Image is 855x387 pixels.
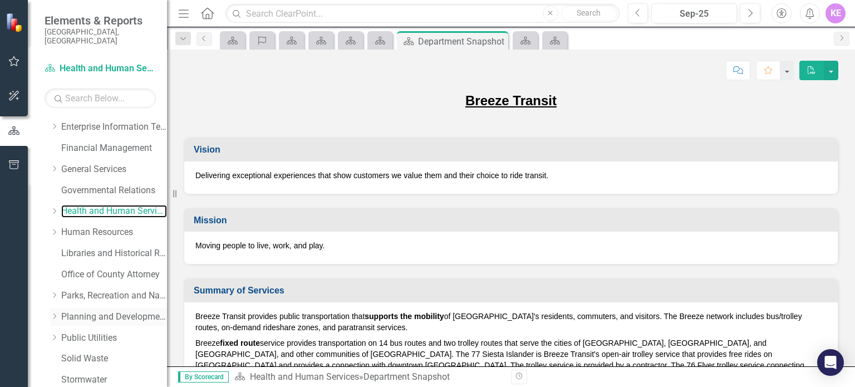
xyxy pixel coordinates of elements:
[234,371,503,384] div: »
[45,27,156,46] small: [GEOGRAPHIC_DATA], [GEOGRAPHIC_DATA]
[561,6,617,21] button: Search
[817,349,844,376] div: Open Intercom Messenger
[61,268,167,281] a: Office of County Attorney
[194,286,832,296] h3: Summary of Services
[61,374,167,386] a: Stormwater
[655,7,733,21] div: Sep-25
[195,170,827,181] p: Delivering exceptional experiences that show customers we value them and their choice to ride tra...
[61,311,167,324] a: Planning and Development Services
[195,240,827,251] p: Moving people to live, work, and play.
[465,93,557,108] u: Breeze Transit
[61,121,167,134] a: Enterprise Information Technology
[363,371,450,382] div: Department Snapshot
[45,62,156,75] a: Health and Human Services
[651,3,737,23] button: Sep-25
[45,14,156,27] span: Elements & Reports
[225,4,619,23] input: Search ClearPoint...
[194,145,832,155] h3: Vision
[45,89,156,108] input: Search Below...
[61,290,167,302] a: Parks, Recreation and Natural Resources
[577,8,601,17] span: Search
[178,371,229,383] span: By Scorecard
[5,12,26,33] img: ClearPoint Strategy
[418,35,505,48] div: Department Snapshot
[61,205,167,218] a: Health and Human Services
[365,312,444,321] strong: supports the mobility
[195,311,827,335] p: Breeze Transit provides public transportation that of [GEOGRAPHIC_DATA]'s residents, commuters, a...
[61,163,167,176] a: General Services
[61,184,167,197] a: Governmental Relations
[61,247,167,260] a: Libraries and Historical Resources
[250,371,359,382] a: Health and Human Services
[220,339,260,347] strong: fixed route
[61,142,167,155] a: Financial Management
[61,332,167,345] a: Public Utilities
[61,352,167,365] a: Solid Waste
[61,226,167,239] a: Human Resources
[825,3,846,23] button: KE
[194,215,832,226] h3: Mission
